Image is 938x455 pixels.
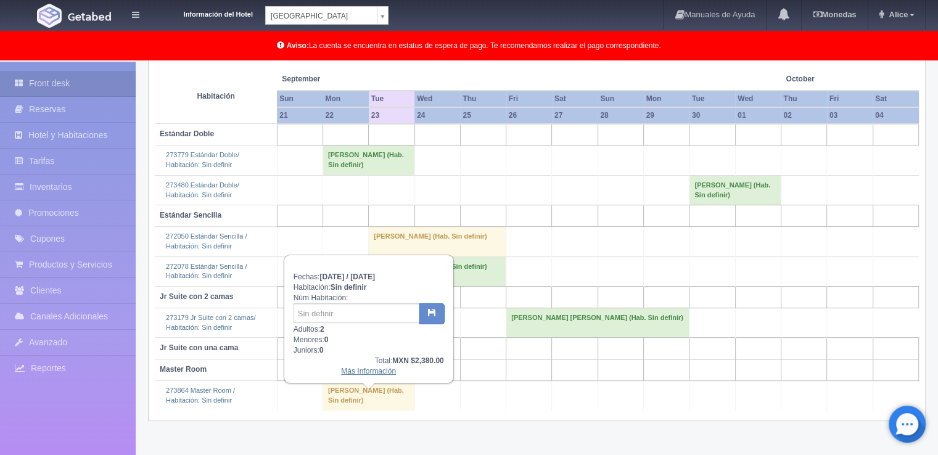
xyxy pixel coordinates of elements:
[282,74,364,84] span: September
[160,292,233,301] b: Jr Suite con 2 camas
[166,263,247,280] a: 272078 Estándar Sencilla /Habitación: Sin definir
[644,107,689,124] th: 29
[735,91,781,107] th: Wed
[873,91,918,107] th: Sat
[271,7,372,25] span: [GEOGRAPHIC_DATA]
[781,107,826,124] th: 02
[294,303,420,323] input: Sin definir
[323,91,368,107] th: Mon
[68,12,111,21] img: Getabed
[506,107,552,124] th: 26
[277,91,323,107] th: Sun
[414,91,460,107] th: Wed
[598,107,643,124] th: 28
[552,107,598,124] th: 27
[166,314,256,331] a: 273179 Jr Suite con 2 camas/Habitación: Sin definir
[813,10,856,19] b: Monedas
[324,335,329,344] b: 0
[160,129,214,138] b: Estándar Doble
[460,107,506,124] th: 25
[323,381,414,411] td: [PERSON_NAME] (Hab. Sin definir)
[197,92,234,100] strong: Habitación
[552,91,598,107] th: Sat
[369,91,414,107] th: Tue
[287,41,309,50] b: Aviso:
[827,91,873,107] th: Fri
[323,146,414,175] td: [PERSON_NAME] (Hab. Sin definir)
[644,91,689,107] th: Mon
[323,107,368,124] th: 22
[598,91,643,107] th: Sun
[319,346,324,355] b: 0
[781,91,826,107] th: Thu
[166,151,239,168] a: 273779 Estándar Doble/Habitación: Sin definir
[160,365,207,374] b: Master Room
[331,283,367,292] b: Sin definir
[369,107,414,124] th: 23
[506,308,689,338] td: [PERSON_NAME] [PERSON_NAME] (Hab. Sin definir)
[320,325,324,334] b: 2
[166,387,235,404] a: 273864 Master Room /Habitación: Sin definir
[392,356,443,365] b: MXN $2,380.00
[37,4,62,28] img: Getabed
[827,107,873,124] th: 03
[341,367,396,375] a: Más Información
[369,227,506,256] td: [PERSON_NAME] (Hab. Sin definir)
[886,10,908,19] span: Alice
[319,273,375,281] b: [DATE] / [DATE]
[160,211,221,219] b: Estándar Sencilla
[873,107,918,124] th: 04
[786,74,868,84] span: October
[265,6,389,25] a: [GEOGRAPHIC_DATA]
[160,343,238,352] b: Jr Suite con una cama
[294,356,444,366] div: Total:
[689,175,781,205] td: [PERSON_NAME] (Hab. Sin definir)
[166,232,247,250] a: 272050 Estándar Sencilla /Habitación: Sin definir
[689,107,735,124] th: 30
[285,256,453,383] div: Fechas: Habitación: Núm Habitación: Adultos: Menores: Juniors:
[277,107,323,124] th: 21
[414,107,460,124] th: 24
[689,91,735,107] th: Tue
[166,181,239,199] a: 273480 Estándar Doble/Habitación: Sin definir
[154,6,253,20] dt: Información del Hotel
[460,91,506,107] th: Thu
[506,91,552,107] th: Fri
[735,107,781,124] th: 01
